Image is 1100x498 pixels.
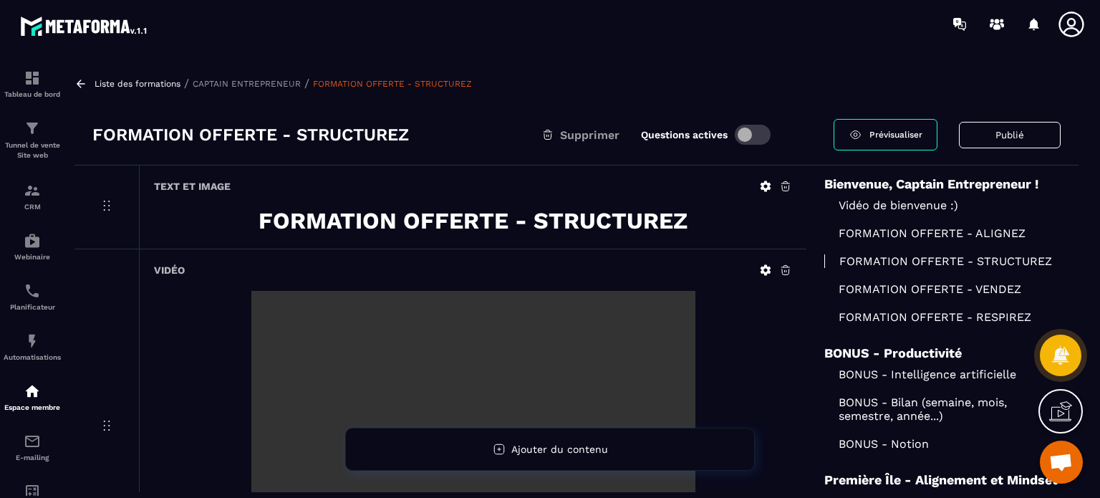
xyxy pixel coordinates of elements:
[824,176,1061,191] h6: Bienvenue, Captain Entrepreneur !
[184,77,189,90] span: /
[24,182,41,199] img: formation
[869,130,922,140] span: Prévisualiser
[24,232,41,249] img: automations
[154,181,231,192] h6: Text et image
[824,396,1061,423] a: BONUS - Bilan (semaine, mois, semestre, année...)
[824,345,1061,360] h6: BONUS - Productivité
[959,122,1061,148] button: Publié
[24,332,41,350] img: automations
[560,128,619,142] span: Supprimer
[4,303,61,311] p: Planificateur
[193,79,301,89] a: CAPTAIN ENTREPRENEUR
[824,198,1061,212] a: Vidéo de bienvenue :)
[4,221,61,272] a: automationsautomationsWebinaire
[259,207,687,234] strong: FORMATION OFFERTE - STRUCTUREZ
[24,383,41,400] img: automations
[4,322,61,372] a: automationsautomationsAutomatisations
[4,422,61,472] a: emailemailE-mailing
[24,282,41,300] img: scheduler
[824,282,1061,296] a: FORMATION OFFERTE - VENDEZ
[154,264,185,276] h6: Vidéo
[4,171,61,221] a: formationformationCRM
[4,272,61,322] a: schedulerschedulerPlanificateur
[4,353,61,361] p: Automatisations
[1040,441,1083,484] div: Ouvrir le chat
[20,13,149,39] img: logo
[4,454,61,461] p: E-mailing
[824,254,1061,268] a: FORMATION OFFERTE - STRUCTUREZ
[95,79,180,89] a: Liste des formations
[313,79,472,89] a: FORMATION OFFERTE - STRUCTUREZ
[304,77,309,90] span: /
[824,368,1061,381] a: BONUS - Intelligence artificielle
[4,253,61,261] p: Webinaire
[92,123,409,146] h3: FORMATION OFFERTE - STRUCTUREZ
[824,226,1061,240] a: FORMATION OFFERTE - ALIGNEZ
[824,310,1061,324] a: FORMATION OFFERTE - RESPIREZ
[511,444,608,455] span: Ajouter du contenu
[824,472,1061,487] h6: Première Île - Alignement et Mindset
[834,119,937,150] a: Prévisualiser
[4,372,61,422] a: automationsautomationsEspace membre
[24,433,41,450] img: email
[4,203,61,211] p: CRM
[4,403,61,411] p: Espace membre
[24,120,41,137] img: formation
[4,140,61,161] p: Tunnel de vente Site web
[4,59,61,109] a: formationformationTableau de bord
[824,437,1061,451] a: BONUS - Notion
[4,90,61,98] p: Tableau de bord
[641,129,728,140] label: Questions actives
[24,70,41,87] img: formation
[4,109,61,171] a: formationformationTunnel de vente Site web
